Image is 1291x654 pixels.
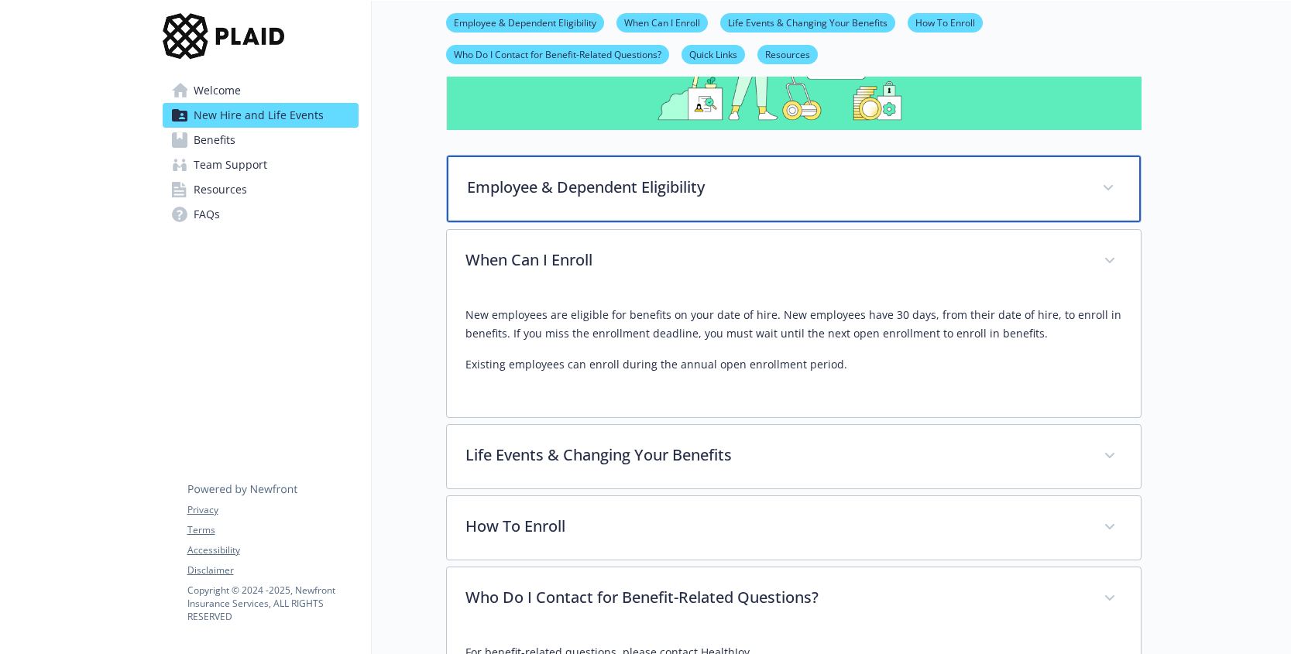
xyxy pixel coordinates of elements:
[682,46,745,61] a: Quick Links
[163,78,359,103] a: Welcome
[163,103,359,128] a: New Hire and Life Events
[194,202,220,227] span: FAQs
[908,15,983,29] a: How To Enroll
[194,177,247,202] span: Resources
[187,523,358,537] a: Terms
[446,15,604,29] a: Employee & Dependent Eligibility
[465,586,1085,609] p: Who Do I Contact for Benefit-Related Questions?
[465,515,1085,538] p: How To Enroll
[757,46,818,61] a: Resources
[187,543,358,557] a: Accessibility
[187,503,358,517] a: Privacy
[447,293,1141,417] div: When Can I Enroll
[447,496,1141,560] div: How To Enroll
[447,567,1141,631] div: Who Do I Contact for Benefit-Related Questions?
[616,15,708,29] a: When Can I Enroll
[446,46,669,61] a: Who Do I Contact for Benefit-Related Questions?
[467,176,1083,199] p: Employee & Dependent Eligibility
[187,563,358,577] a: Disclaimer
[465,248,1085,272] p: When Can I Enroll
[194,152,267,177] span: Team Support
[187,584,358,623] p: Copyright © 2024 - 2025 , Newfront Insurance Services, ALL RIGHTS RESERVED
[163,202,359,227] a: FAQs
[163,177,359,202] a: Resources
[194,103,324,128] span: New Hire and Life Events
[163,152,359,177] a: Team Support
[720,15,895,29] a: Life Events & Changing Your Benefits
[465,355,1122,374] p: Existing employees can enroll during the annual open enrollment period.
[447,230,1141,293] div: When Can I Enroll
[465,306,1122,343] p: New employees are eligible for benefits on your date of hire. New employees have 30 days, from th...
[447,425,1141,488] div: Life Events & Changing Your Benefits
[465,443,1085,467] p: Life Events & Changing Your Benefits
[163,128,359,152] a: Benefits
[194,128,235,152] span: Benefits
[447,156,1141,222] div: Employee & Dependent Eligibility
[194,78,241,103] span: Welcome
